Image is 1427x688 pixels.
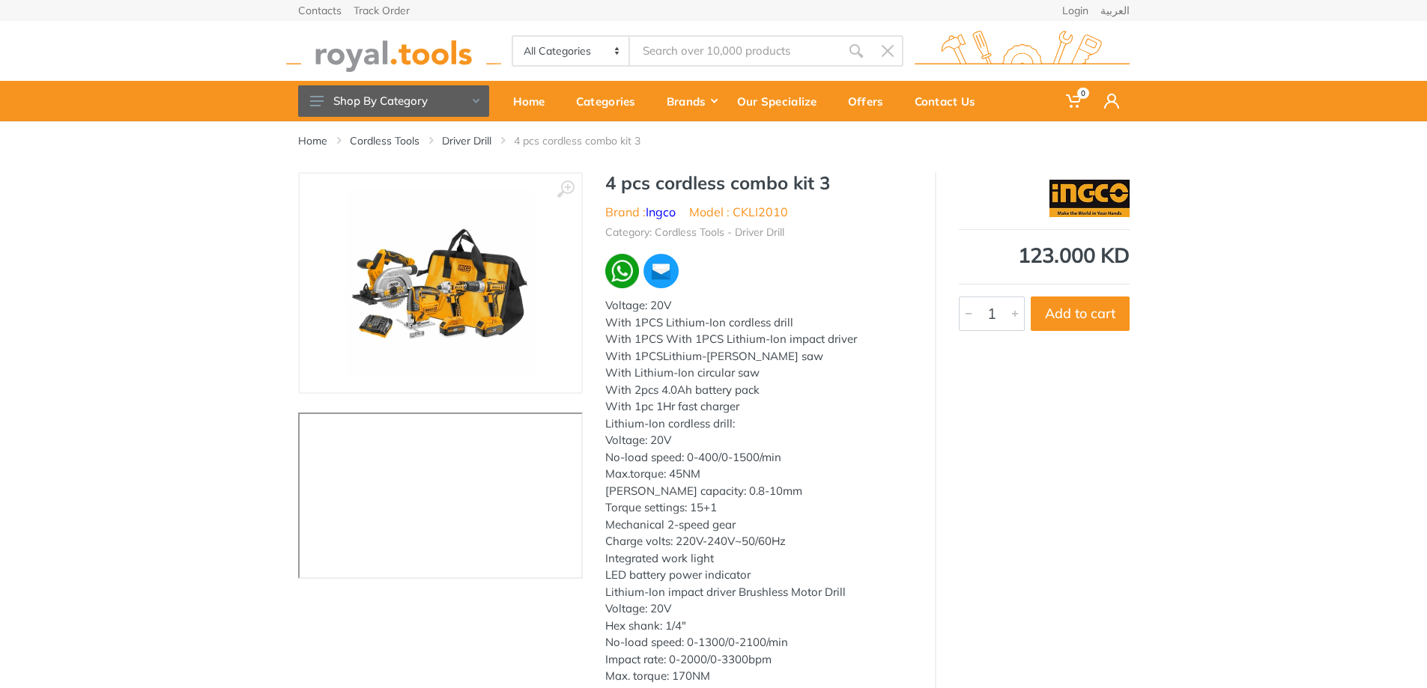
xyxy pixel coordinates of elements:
[1031,296,1130,331] button: Add to cart
[630,35,840,67] input: Site search
[442,133,491,148] a: Driver Drill
[605,203,676,221] li: Brand :
[605,225,784,240] li: Category: Cordless Tools - Driver Drill
[915,31,1130,72] img: royal.tools Logo
[605,172,912,194] h1: 4 pcs cordless combo kit 3
[837,81,904,121] a: Offers
[727,81,837,121] a: Our Specialize
[1077,88,1089,99] span: 0
[642,252,680,290] img: ma.webp
[1062,5,1088,16] a: Login
[354,5,410,16] a: Track Order
[566,81,656,121] a: Categories
[605,254,640,288] img: wa.webp
[566,85,656,117] div: Categories
[727,85,837,117] div: Our Specialize
[513,37,631,65] select: Category
[689,203,788,221] li: Model : CKLI2010
[298,5,342,16] a: Contacts
[503,81,566,121] a: Home
[350,133,419,148] a: Cordless Tools
[1100,5,1130,16] a: العربية
[656,85,727,117] div: Brands
[959,245,1130,266] div: 123.000 KD
[1055,81,1094,121] a: 0
[904,81,996,121] a: Contact Us
[904,85,996,117] div: Contact Us
[286,31,501,72] img: royal.tools Logo
[298,133,327,148] a: Home
[514,133,663,148] li: 4 pcs cordless combo kit 3
[503,85,566,117] div: Home
[346,189,535,377] img: Royal Tools - 4 pcs cordless combo kit 3
[1049,180,1130,217] img: Ingco
[298,85,489,117] button: Shop By Category
[646,204,676,219] a: Ingco
[298,133,1130,148] nav: breadcrumb
[837,85,904,117] div: Offers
